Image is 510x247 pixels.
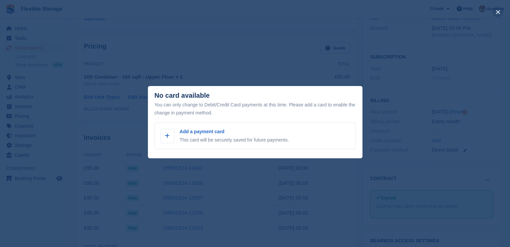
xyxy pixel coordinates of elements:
button: close [493,7,503,17]
div: You can only change to Debit/Credit Card payments at this time. Please add a card to enable the c... [155,101,356,117]
p: This card will be securely saved for future payments. [180,137,289,144]
div: No card available [155,92,210,99]
p: Add a payment card [180,128,289,135]
a: Add a payment card This card will be securely saved for future payments. [155,122,356,149]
